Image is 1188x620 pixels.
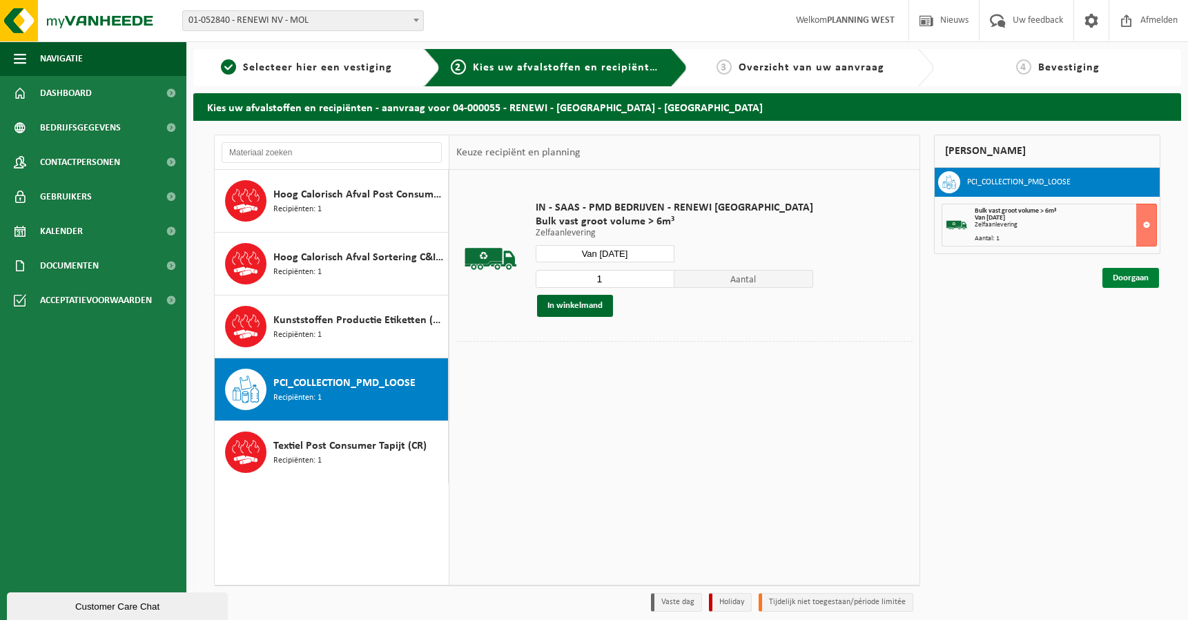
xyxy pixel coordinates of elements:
[536,201,813,215] span: IN - SAAS - PMD BEDRIJVEN - RENEWI [GEOGRAPHIC_DATA]
[975,214,1005,222] strong: Van [DATE]
[215,233,449,296] button: Hoog Calorisch Afval Sortering C&I (CR) Recipiënten: 1
[40,145,120,180] span: Contactpersonen
[536,229,813,238] p: Zelfaanlevering
[222,142,442,163] input: Materiaal zoeken
[1102,268,1159,288] a: Doorgaan
[193,93,1181,120] h2: Kies uw afvalstoffen en recipiënten - aanvraag voor 04-000055 - RENEWI - [GEOGRAPHIC_DATA] - [GEO...
[40,249,99,283] span: Documenten
[40,283,152,318] span: Acceptatievoorwaarden
[273,266,322,279] span: Recipiënten: 1
[40,41,83,76] span: Navigatie
[183,11,423,30] span: 01-052840 - RENEWI NV - MOL
[40,110,121,145] span: Bedrijfsgegevens
[7,590,231,620] iframe: chat widget
[717,59,732,75] span: 3
[273,249,445,266] span: Hoog Calorisch Afval Sortering C&I (CR)
[674,270,813,288] span: Aantal
[273,438,427,454] span: Textiel Post Consumer Tapijt (CR)
[273,329,322,342] span: Recipiënten: 1
[273,391,322,405] span: Recipiënten: 1
[651,593,702,612] li: Vaste dag
[215,170,449,233] button: Hoog Calorisch Afval Post Consumer Matrassen (CR) Recipiënten: 1
[215,296,449,358] button: Kunststoffen Productie Etiketten (CR) Recipiënten: 1
[273,186,445,203] span: Hoog Calorisch Afval Post Consumer Matrassen (CR)
[827,15,895,26] strong: PLANNING WEST
[536,215,813,229] span: Bulk vast groot volume > 6m³
[273,454,322,467] span: Recipiënten: 1
[536,245,674,262] input: Selecteer datum
[739,62,884,73] span: Overzicht van uw aanvraag
[273,375,416,391] span: PCI_COLLECTION_PMD_LOOSE
[40,180,92,214] span: Gebruikers
[182,10,424,31] span: 01-052840 - RENEWI NV - MOL
[967,171,1071,193] h3: PCI_COLLECTION_PMD_LOOSE
[975,235,1156,242] div: Aantal: 1
[215,358,449,421] button: PCI_COLLECTION_PMD_LOOSE Recipiënten: 1
[934,135,1160,168] div: [PERSON_NAME]
[975,222,1156,229] div: Zelfaanlevering
[1038,62,1100,73] span: Bevestiging
[243,62,392,73] span: Selecteer hier een vestiging
[975,207,1056,215] span: Bulk vast groot volume > 6m³
[451,59,466,75] span: 2
[1016,59,1031,75] span: 4
[221,59,236,75] span: 1
[40,76,92,110] span: Dashboard
[759,593,913,612] li: Tijdelijk niet toegestaan/période limitée
[215,421,449,483] button: Textiel Post Consumer Tapijt (CR) Recipiënten: 1
[537,295,613,317] button: In winkelmand
[273,312,445,329] span: Kunststoffen Productie Etiketten (CR)
[449,135,587,170] div: Keuze recipiënt en planning
[709,593,752,612] li: Holiday
[273,203,322,216] span: Recipiënten: 1
[200,59,413,76] a: 1Selecteer hier een vestiging
[473,62,663,73] span: Kies uw afvalstoffen en recipiënten
[40,214,83,249] span: Kalender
